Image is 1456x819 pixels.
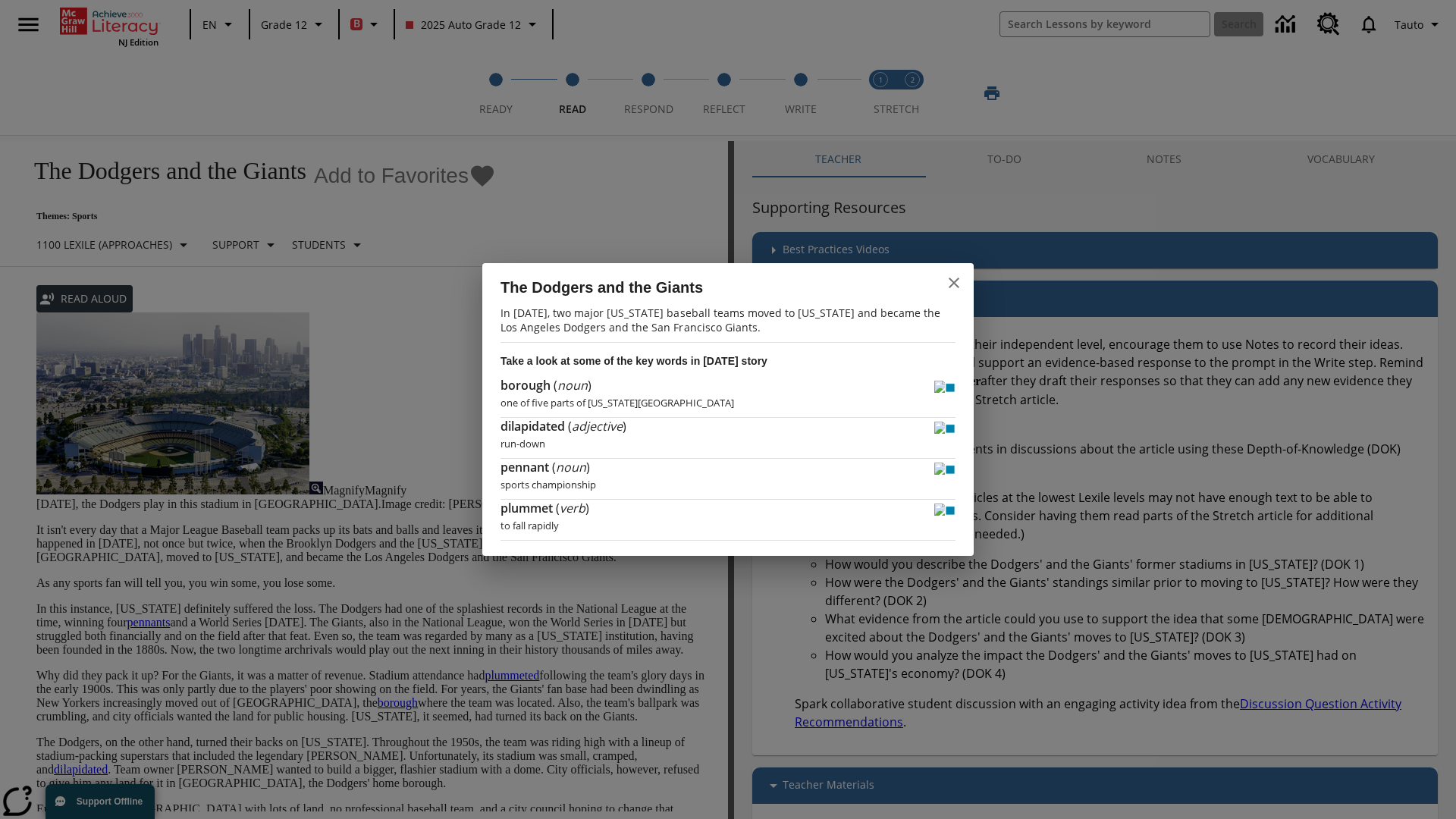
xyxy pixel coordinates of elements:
img: Stop - plummet [945,504,955,519]
img: Play - dilapidated [934,422,945,437]
p: run-down [500,429,955,450]
h2: The Dodgers and the Giants [500,275,910,300]
button: close [936,265,972,301]
img: Stop - borough [945,381,955,396]
h4: ( ) [500,377,591,394]
p: one of five parts of [US_STATE][GEOGRAPHIC_DATA] [500,388,955,409]
img: Stop - pennant [945,463,955,478]
h3: Take a look at some of the key words in [DATE] story [500,343,955,378]
img: Play - pennant [934,463,945,478]
img: Stop - dilapidated [945,422,955,437]
h4: ( ) [500,500,589,516]
p: to fall rapidly [500,511,955,532]
span: pennant [500,459,552,475]
span: noun [556,459,586,475]
h4: ( ) [500,459,590,475]
span: borough [500,377,554,394]
p: sports championship [500,470,955,491]
span: adjective [572,418,623,435]
img: Play - plummet [934,504,945,519]
img: Play - borough [934,381,945,396]
span: noun [557,377,588,394]
h4: ( ) [500,418,626,435]
p: In [DATE], two major [US_STATE] baseball teams moved to [US_STATE] and became the Los Angeles Dod... [500,300,955,342]
span: dilapidated [500,418,568,435]
span: verb [560,500,585,516]
span: plummet [500,500,556,516]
